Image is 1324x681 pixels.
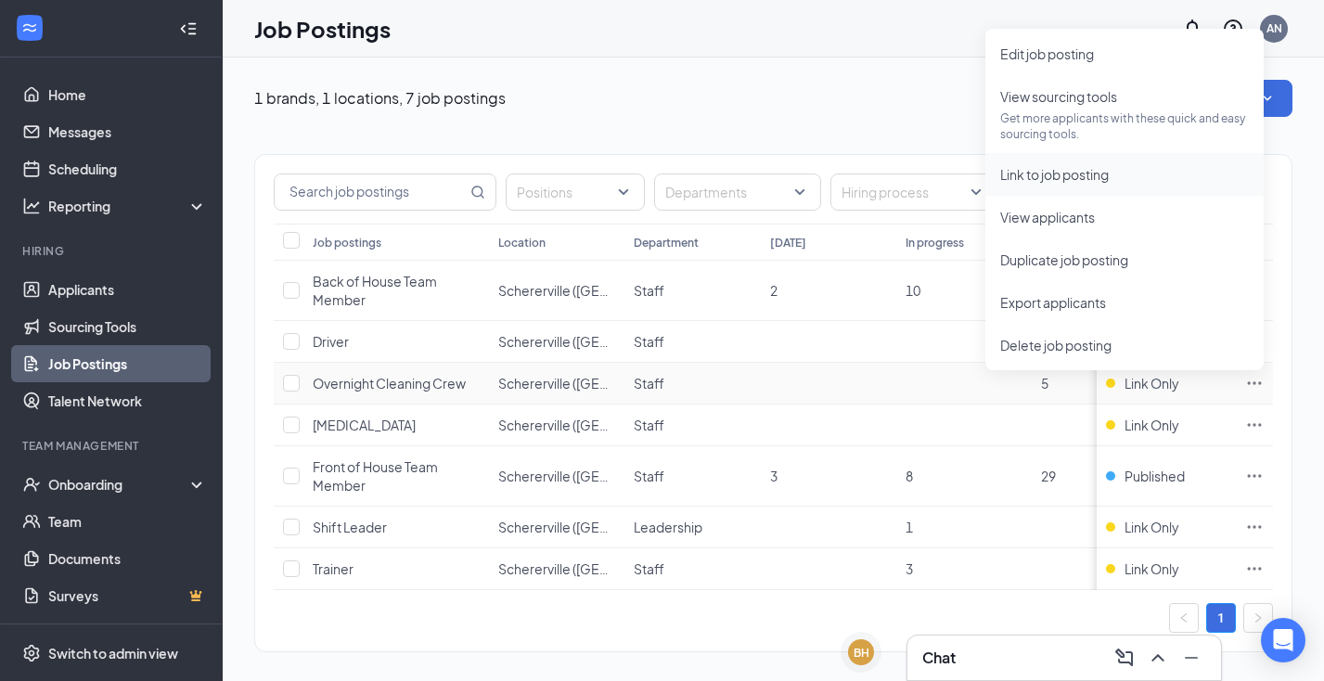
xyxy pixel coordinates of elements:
td: Staff [624,446,760,507]
span: Schererville ([GEOGRAPHIC_DATA]) [498,560,715,577]
span: Staff [634,468,664,484]
span: Link Only [1125,559,1179,578]
td: Leadership [624,507,760,548]
a: SurveysCrown [48,577,207,614]
th: In progress [896,224,1032,261]
svg: Analysis [22,197,41,215]
a: Sourcing Tools [48,308,207,345]
svg: Ellipses [1245,467,1264,485]
svg: WorkstreamLogo [20,19,39,37]
li: Previous Page [1169,603,1199,633]
td: Schererville (IN) [489,446,624,507]
div: AN [1266,20,1282,36]
td: Staff [624,261,760,321]
svg: ChevronUp [1147,647,1169,669]
td: Schererville (IN) [489,363,624,405]
button: Minimize [1176,643,1206,673]
a: Scheduling [48,150,207,187]
button: right [1243,603,1273,633]
a: Job Postings [48,345,207,382]
svg: MagnifyingGlass [470,185,485,199]
span: Staff [634,375,664,392]
div: Team Management [22,438,203,454]
span: Schererville ([GEOGRAPHIC_DATA]) [498,375,715,392]
svg: Ellipses [1245,416,1264,434]
span: 10 [906,282,920,299]
div: Department [634,235,699,251]
span: Schererville ([GEOGRAPHIC_DATA]) [498,417,715,433]
span: View applicants [1000,209,1095,225]
td: Schererville (IN) [489,321,624,363]
a: Messages [48,113,207,150]
svg: QuestionInfo [1222,18,1244,40]
h1: Job Postings [254,13,391,45]
div: Job postings [313,235,381,251]
a: 1 [1207,604,1235,632]
span: 3 [770,468,778,484]
a: Talent Network [48,382,207,419]
span: Export applicants [1000,294,1106,311]
span: Schererville ([GEOGRAPHIC_DATA]) [498,519,715,535]
span: right [1253,612,1264,623]
li: 1 [1206,603,1236,633]
svg: Minimize [1180,647,1202,669]
td: Staff [624,548,760,590]
span: Link Only [1125,518,1179,536]
p: 1 brands, 1 locations, 7 job postings [254,88,506,109]
span: Link Only [1125,374,1179,392]
a: Home [48,76,207,113]
span: 5 [1041,375,1048,392]
button: ChevronUp [1143,643,1173,673]
td: Staff [624,405,760,446]
span: [MEDICAL_DATA] [313,417,416,433]
td: Staff [624,363,760,405]
svg: Ellipses [1245,374,1264,392]
button: ComposeMessage [1110,643,1139,673]
td: Schererville (IN) [489,548,624,590]
div: Hiring [22,243,203,259]
svg: Settings [22,644,41,662]
span: Staff [634,560,664,577]
div: Open Intercom Messenger [1261,618,1305,662]
span: 29 [1041,468,1056,484]
button: SmallChevronDown [1242,80,1292,117]
svg: SmallChevronDown [1258,89,1277,108]
span: Back of House Team Member [313,273,437,308]
div: BH [854,645,869,661]
span: Published [1125,467,1185,485]
h3: Chat [922,648,956,668]
a: Team [48,503,207,540]
span: 1 [906,519,913,535]
a: Documents [48,540,207,577]
td: Schererville (IN) [489,261,624,321]
svg: Collapse [179,19,198,38]
svg: Ellipses [1245,518,1264,536]
button: left [1169,603,1199,633]
span: Trainer [313,560,353,577]
td: Staff [624,321,760,363]
div: Switch to admin view [48,644,178,662]
span: Overnight Cleaning Crew [313,375,466,392]
span: View sourcing tools [1000,88,1117,105]
td: Schererville (IN) [489,405,624,446]
div: Location [498,235,546,251]
span: Shift Leader [313,519,387,535]
p: Get more applicants with these quick and easy sourcing tools. [1000,110,1249,142]
svg: Ellipses [1245,559,1264,578]
span: Driver [313,333,349,350]
span: Staff [634,417,664,433]
span: Duplicate job posting [1000,251,1128,268]
span: Link to job posting [1000,166,1109,183]
span: Schererville ([GEOGRAPHIC_DATA]) [498,468,715,484]
span: 8 [906,468,913,484]
svg: Notifications [1181,18,1203,40]
span: Staff [634,282,664,299]
div: Reporting [48,197,208,215]
span: Delete job posting [1000,337,1112,353]
td: Schererville (IN) [489,507,624,548]
span: Schererville ([GEOGRAPHIC_DATA]) [498,333,715,350]
span: left [1178,612,1189,623]
th: [DATE] [761,224,896,261]
svg: ComposeMessage [1113,647,1136,669]
span: Schererville ([GEOGRAPHIC_DATA]) [498,282,715,299]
